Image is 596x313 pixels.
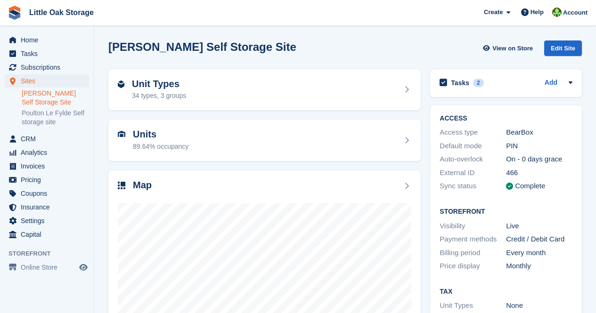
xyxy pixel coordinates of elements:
span: Analytics [21,146,77,159]
span: View on Store [492,44,533,53]
a: menu [5,228,89,241]
a: menu [5,47,89,60]
a: menu [5,74,89,88]
h2: Tax [440,288,572,296]
div: External ID [440,168,506,178]
a: menu [5,33,89,47]
span: CRM [21,132,77,145]
span: Invoices [21,160,77,173]
div: Unit Types [440,300,506,311]
span: Settings [21,214,77,227]
span: Account [563,8,588,17]
a: menu [5,132,89,145]
div: Payment methods [440,234,506,245]
div: Access type [440,127,506,138]
span: Tasks [21,47,77,60]
span: Online Store [21,261,77,274]
a: View on Store [482,40,537,56]
h2: Map [133,180,152,191]
a: Add [545,78,557,88]
a: menu [5,146,89,159]
a: Edit Site [544,40,582,60]
div: Billing period [440,248,506,258]
a: menu [5,261,89,274]
img: stora-icon-8386f47178a22dfd0bd8f6a31ec36ba5ce8667c1dd55bd0f319d3a0aa187defe.svg [8,6,22,20]
a: menu [5,187,89,200]
div: Default mode [440,141,506,152]
div: On - 0 days grace [506,154,572,165]
h2: Unit Types [132,79,186,89]
div: Complete [515,181,545,192]
span: Coupons [21,187,77,200]
div: None [506,300,572,311]
div: Sync status [440,181,506,192]
span: Insurance [21,201,77,214]
h2: Storefront [440,208,572,216]
div: Price display [440,261,506,272]
span: Home [21,33,77,47]
a: Little Oak Storage [25,5,98,20]
div: BearBox [506,127,572,138]
div: PIN [506,141,572,152]
a: Units 89.64% occupancy [108,120,421,161]
div: 34 types, 3 groups [132,91,186,101]
a: menu [5,173,89,186]
div: Credit / Debit Card [506,234,572,245]
span: Sites [21,74,77,88]
span: Help [531,8,544,17]
img: Michael Aujla [552,8,562,17]
a: menu [5,160,89,173]
a: menu [5,61,89,74]
span: Create [484,8,503,17]
div: 466 [506,168,572,178]
div: 89.64% occupancy [133,142,188,152]
span: Subscriptions [21,61,77,74]
span: Pricing [21,173,77,186]
h2: ACCESS [440,115,572,122]
h2: Tasks [451,79,469,87]
div: Live [506,221,572,232]
div: Visibility [440,221,506,232]
div: Edit Site [544,40,582,56]
a: menu [5,214,89,227]
span: Capital [21,228,77,241]
div: Auto-overlock [440,154,506,165]
a: menu [5,201,89,214]
a: Preview store [78,262,89,273]
h2: Units [133,129,188,140]
img: unit-type-icn-2b2737a686de81e16bb02015468b77c625bbabd49415b5ef34ead5e3b44a266d.svg [118,80,124,88]
div: 2 [473,79,484,87]
div: Monthly [506,261,572,272]
a: Poulton Le Fylde Self storage site [22,109,89,127]
a: Unit Types 34 types, 3 groups [108,69,421,111]
div: Every month [506,248,572,258]
img: unit-icn-7be61d7bf1b0ce9d3e12c5938cc71ed9869f7b940bace4675aadf7bd6d80202e.svg [118,131,125,137]
span: Storefront [8,249,94,258]
img: map-icn-33ee37083ee616e46c38cad1a60f524a97daa1e2b2c8c0bc3eb3415660979fc1.svg [118,182,125,189]
a: [PERSON_NAME] Self Storage Site [22,89,89,107]
h2: [PERSON_NAME] Self Storage Site [108,40,296,53]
